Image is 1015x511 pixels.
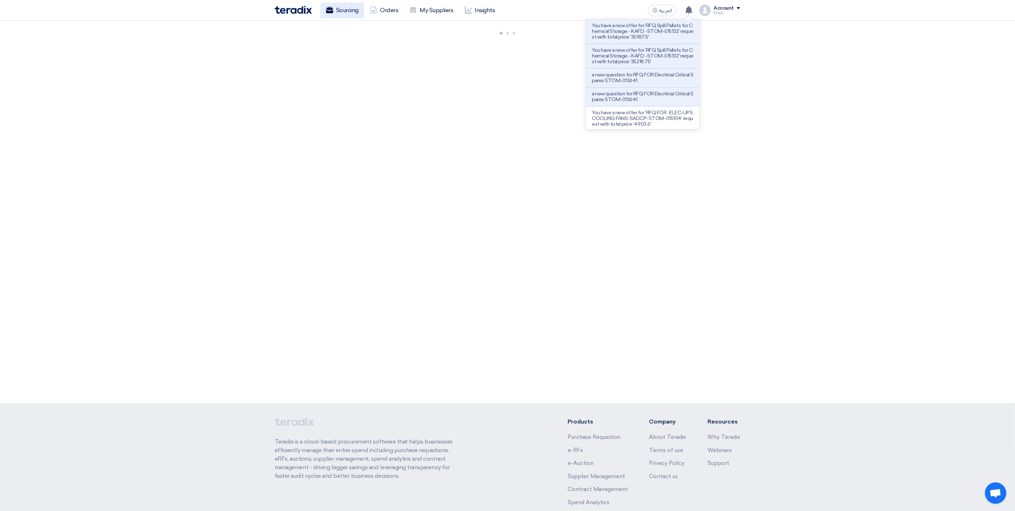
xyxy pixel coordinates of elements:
[659,8,672,13] span: العربية
[592,110,694,127] p: You have a new offer for 'RFQ FOR -ELEC-UPS COOLING FANS-SADCP-STOM-015104' request with total pr...
[568,486,628,492] a: Contract Management
[707,417,740,426] li: Resources
[404,2,459,18] a: My Suppliers
[275,6,312,14] img: Teradix logo
[568,417,628,426] li: Products
[568,460,594,466] a: e-Auction
[592,23,694,40] p: You have a new offer for 'RFQ Spill Pallets for Chemical Storage - KAFD -STOM-015132' request wit...
[592,91,694,102] p: a new question for RFQ FOR Electrical Critical Spares STOM-013641
[592,72,694,84] p: a new question for RFQ FOR Electrical Critical Spares STOM-013641
[649,434,686,440] a: About Teradix
[568,447,583,454] a: e-RFx
[707,460,729,466] a: Support
[648,5,676,16] button: العربية
[275,437,461,480] p: Teradix is a cloud-based procurement software that helps businesses efficiently manage their enti...
[592,47,694,65] p: You have a new offer for 'RFQ Spill Pallets for Chemical Storage - KAFD -STOM-015132' request wit...
[568,499,609,506] a: Spend Analytics
[714,11,740,15] div: Khalil
[320,2,364,18] a: Sourcing
[364,2,404,18] a: Orders
[568,434,620,440] a: Purchase Requisition
[459,2,501,18] a: Insights
[649,473,678,480] a: Contact us
[714,5,734,11] div: Account
[707,434,740,440] a: Why Teradix
[707,447,732,454] a: Webinars
[649,447,683,454] a: Terms of use
[649,417,686,426] li: Company
[985,482,1006,504] div: Open chat
[699,5,711,16] img: profile_test.png
[649,460,685,466] a: Privacy Policy
[568,473,625,480] a: Supplier Management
